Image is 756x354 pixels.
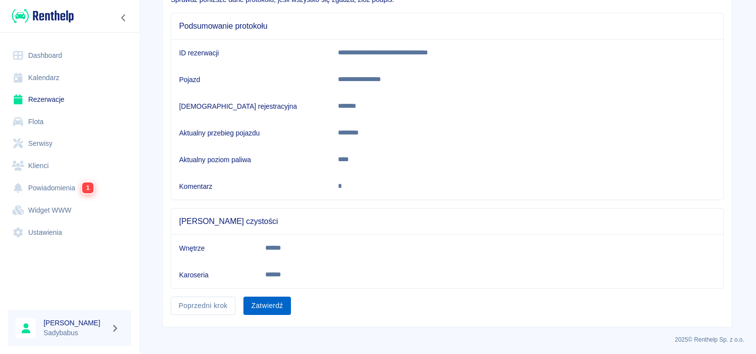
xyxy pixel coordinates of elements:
[12,8,74,24] img: Renthelp logo
[8,221,131,244] a: Ustawienia
[179,270,249,280] h6: Karoseria
[179,181,322,191] h6: Komentarz
[8,67,131,89] a: Kalendarz
[179,21,715,31] span: Podsumowanie protokołu
[82,182,94,193] span: 1
[8,133,131,155] a: Serwisy
[8,155,131,177] a: Klienci
[179,243,249,253] h6: Wnętrze
[8,88,131,111] a: Rezerwacje
[179,48,322,58] h6: ID rezerwacji
[116,11,131,24] button: Zwiń nawigację
[179,75,322,85] h6: Pojazd
[179,217,715,226] span: [PERSON_NAME] czystości
[8,111,131,133] a: Flota
[179,155,322,165] h6: Aktualny poziom paliwa
[8,8,74,24] a: Renthelp logo
[243,297,291,315] button: Zatwierdź
[171,297,236,315] button: Poprzedni krok
[150,335,744,344] p: 2025 © Renthelp Sp. z o.o.
[44,328,107,338] p: Sadybabus
[8,177,131,199] a: Powiadomienia1
[179,101,322,111] h6: [DEMOGRAPHIC_DATA] rejestracyjna
[8,44,131,67] a: Dashboard
[8,199,131,221] a: Widget WWW
[179,128,322,138] h6: Aktualny przebieg pojazdu
[44,318,107,328] h6: [PERSON_NAME]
